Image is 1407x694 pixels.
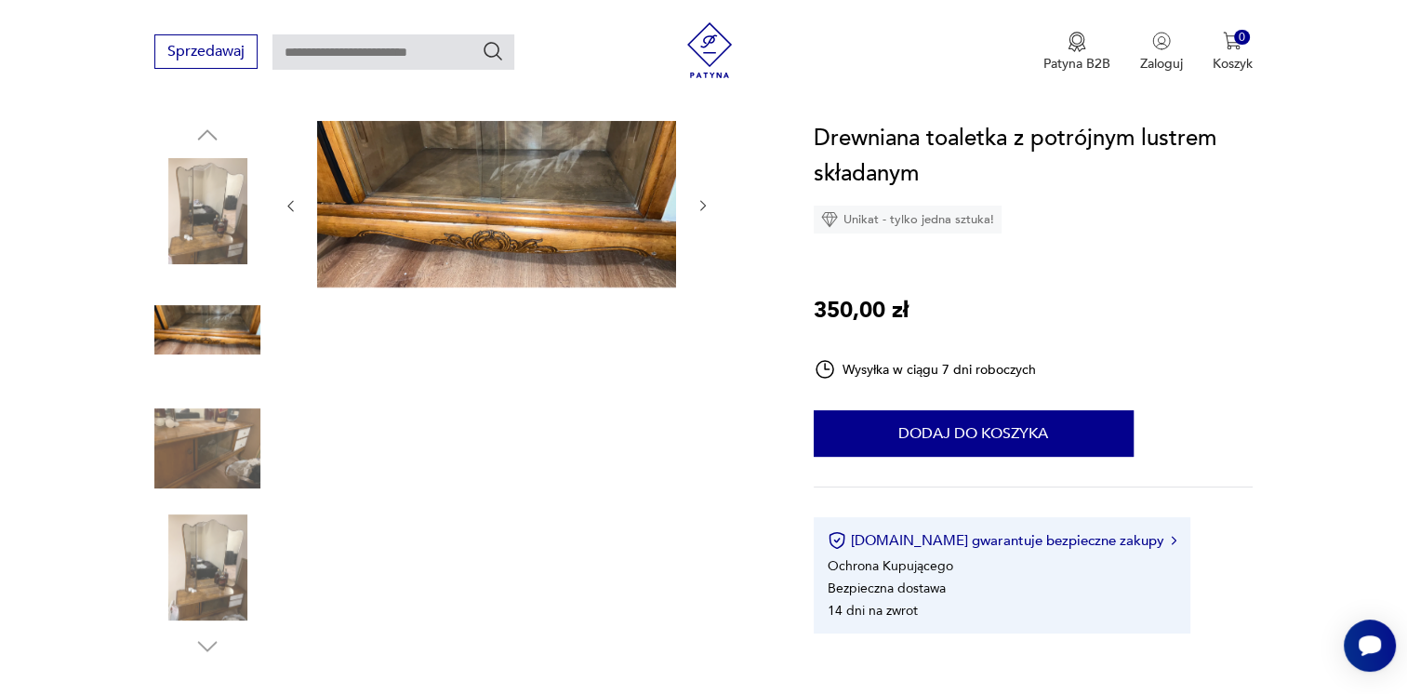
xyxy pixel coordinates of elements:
[814,121,1253,192] h1: Drewniana toaletka z potrójnym lustrem składanym
[1213,55,1253,73] p: Koszyk
[814,293,909,328] p: 350,00 zł
[828,557,953,575] li: Ochrona Kupującego
[154,395,260,501] img: Zdjęcie produktu Drewniana toaletka z potrójnym lustrem składanym
[154,514,260,621] img: Zdjęcie produktu Drewniana toaletka z potrójnym lustrem składanym
[821,211,838,228] img: Ikona diamentu
[1140,32,1183,73] button: Zaloguj
[154,158,260,264] img: Zdjęcie produktu Drewniana toaletka z potrójnym lustrem składanym
[1043,32,1110,73] button: Patyna B2B
[1171,536,1176,545] img: Ikona strzałki w prawo
[1223,32,1241,50] img: Ikona koszyka
[482,40,504,62] button: Szukaj
[814,358,1037,380] div: Wysyłka w ciągu 7 dni roboczych
[154,34,258,69] button: Sprzedawaj
[317,121,676,287] img: Zdjęcie produktu Drewniana toaletka z potrójnym lustrem składanym
[1140,55,1183,73] p: Zaloguj
[1344,620,1396,672] iframe: Smartsupp widget button
[1043,55,1110,73] p: Patyna B2B
[828,531,1176,550] button: [DOMAIN_NAME] gwarantuje bezpieczne zakupy
[1152,32,1171,50] img: Ikonka użytkownika
[154,47,258,60] a: Sprzedawaj
[828,602,918,620] li: 14 dni na zwrot
[682,22,737,78] img: Patyna - sklep z meblami i dekoracjami vintage
[1234,30,1250,46] div: 0
[814,410,1134,457] button: Dodaj do koszyka
[828,531,846,550] img: Ikona certyfikatu
[1043,32,1110,73] a: Ikona medaluPatyna B2B
[1213,32,1253,73] button: 0Koszyk
[154,277,260,383] img: Zdjęcie produktu Drewniana toaletka z potrójnym lustrem składanym
[814,206,1002,234] div: Unikat - tylko jedna sztuka!
[1068,32,1086,52] img: Ikona medalu
[828,580,946,597] li: Bezpieczna dostawa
